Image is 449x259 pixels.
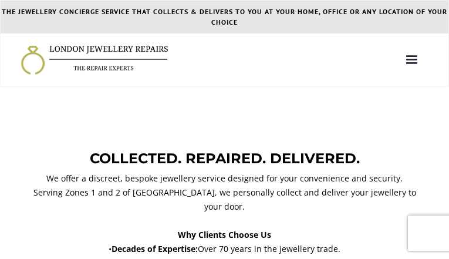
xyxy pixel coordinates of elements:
p: COLLECTED. REPAIRED. DELIVERED. [33,152,416,166]
strong: Decades of Expertise: [112,243,198,254]
div: THE JEWELLERY CONCIERGE SERVICE THAT COLLECTS & DELIVERS TO YOU AT YOUR HOME, OFFICE OR ANY LOCAT... [1,6,448,28]
div: menu [392,41,431,79]
strong: Why Clients Choose Us [178,229,271,240]
a: home [12,45,168,76]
